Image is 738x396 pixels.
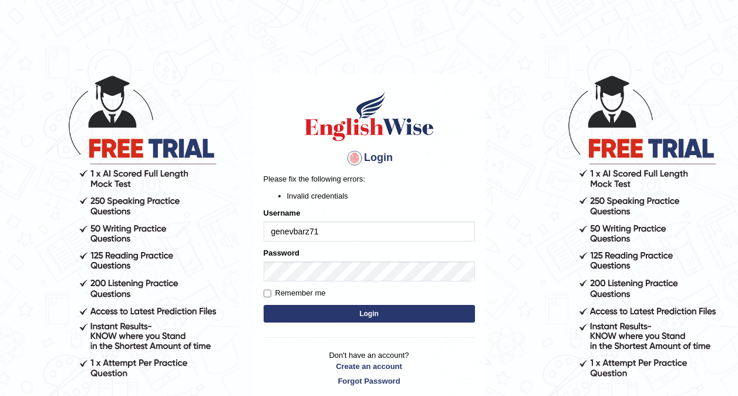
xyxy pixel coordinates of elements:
[264,287,326,299] label: Remember me
[302,90,436,143] img: Logo of English Wise sign in for intelligent practice with AI
[264,290,271,297] input: Remember me
[264,247,299,259] label: Password
[264,207,301,219] label: Username
[264,350,475,386] p: Don't have an account?
[264,305,475,323] button: Login
[264,173,475,184] p: Please fix the following errors:
[264,149,475,167] h4: Login
[287,190,475,202] li: Invalid credentials
[264,361,475,372] a: Create an account
[264,375,475,387] a: Forgot Password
